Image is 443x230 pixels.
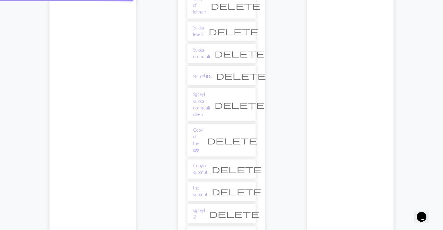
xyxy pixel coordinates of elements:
span: delete [212,186,262,196]
span: delete [216,71,266,80]
button: Delete chart [210,47,269,60]
span: delete [209,26,259,36]
button: Delete chart [207,162,266,176]
a: Sukka leveä [193,25,204,38]
iframe: chat widget [414,202,436,223]
span: delete [215,100,264,109]
span: delete [207,135,257,145]
a: Sukka normaali [193,47,210,60]
a: Sgaeyl sukka normaali oikea [193,91,210,118]
a: sgaeyl 2 [193,207,205,220]
span: delete [209,209,259,219]
span: delete [212,164,262,174]
span: delete [215,48,264,58]
button: Delete chart [207,185,266,198]
a: Copy of suomut [193,162,207,176]
button: Delete chart [205,207,264,220]
span: delete [211,1,261,10]
a: sgayel.jpg [193,72,211,79]
a: Copy of the egg [193,127,203,153]
button: Delete chart [203,134,262,147]
button: Delete chart [204,25,263,38]
a: the suomut [193,185,207,198]
button: Delete chart [211,69,270,82]
button: Delete chart [210,98,269,111]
